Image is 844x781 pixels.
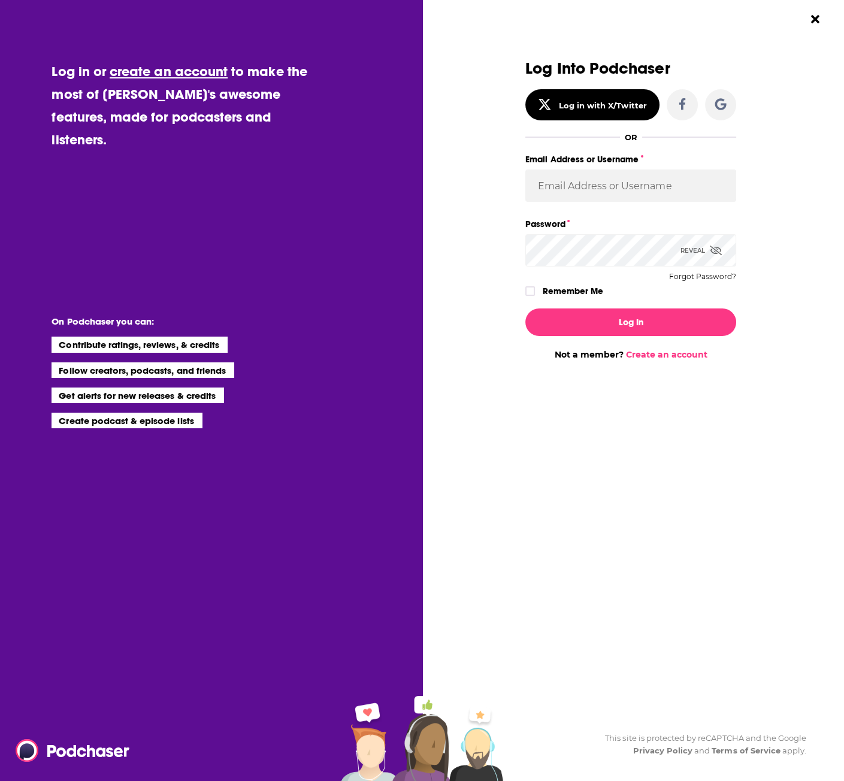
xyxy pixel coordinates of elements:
[52,337,228,352] li: Contribute ratings, reviews, & credits
[525,89,660,120] button: Log in with X/Twitter
[16,739,131,762] img: Podchaser - Follow, Share and Rate Podcasts
[525,308,736,336] button: Log In
[633,746,692,755] a: Privacy Policy
[559,101,647,110] div: Log in with X/Twitter
[525,60,736,77] h3: Log Into Podchaser
[52,388,223,403] li: Get alerts for new releases & credits
[52,362,234,378] li: Follow creators, podcasts, and friends
[110,63,228,80] a: create an account
[626,349,707,360] a: Create an account
[625,132,637,142] div: OR
[669,273,736,281] button: Forgot Password?
[525,169,736,202] input: Email Address or Username
[52,316,291,327] li: On Podchaser you can:
[525,152,736,167] label: Email Address or Username
[680,234,722,267] div: Reveal
[52,413,202,428] li: Create podcast & episode lists
[712,746,781,755] a: Terms of Service
[16,739,121,762] a: Podchaser - Follow, Share and Rate Podcasts
[525,216,736,232] label: Password
[595,732,806,757] div: This site is protected by reCAPTCHA and the Google and apply.
[543,283,603,299] label: Remember Me
[804,8,827,31] button: Close Button
[525,349,736,360] div: Not a member?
